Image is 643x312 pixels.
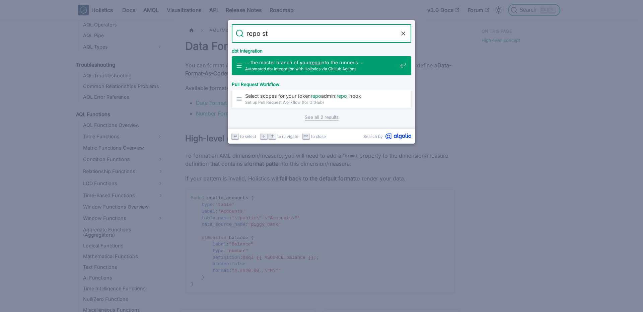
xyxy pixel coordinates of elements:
a: Search byAlgolia [363,133,411,140]
mark: repo [311,93,321,99]
svg: Arrow up [270,134,275,139]
svg: Algolia [385,133,411,140]
button: Clear the query [399,29,407,37]
div: dbt Integration [230,43,413,56]
span: Search by [363,133,383,140]
mark: repo [310,60,320,65]
svg: Escape key [303,134,308,139]
span: to select [240,133,256,140]
svg: Arrow down [261,134,266,139]
input: Search docs [244,24,399,43]
mark: repo [337,93,347,99]
a: Select scopes for your tokenrepoadmin:repo_hookSet up Pull Request Workflow (for GitHub) [232,90,411,108]
span: to close [311,133,326,140]
a: See all 2 results [305,114,339,121]
span: Select scopes for your token admin: _hook [245,93,397,99]
span: Automated dbt Integration with Holistics via GitHub Actions [245,66,397,72]
span: … the master branch of your into the runner’s … [245,59,397,66]
svg: Enter key [233,134,238,139]
span: Set up Pull Request Workflow (for GitHub) [245,99,397,105]
div: Pull Request Workflow [230,76,413,90]
span: to navigate [277,133,298,140]
a: … the master branch of yourrepointo the runner’s …Automated dbt Integration with Holistics via Gi... [232,56,411,75]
